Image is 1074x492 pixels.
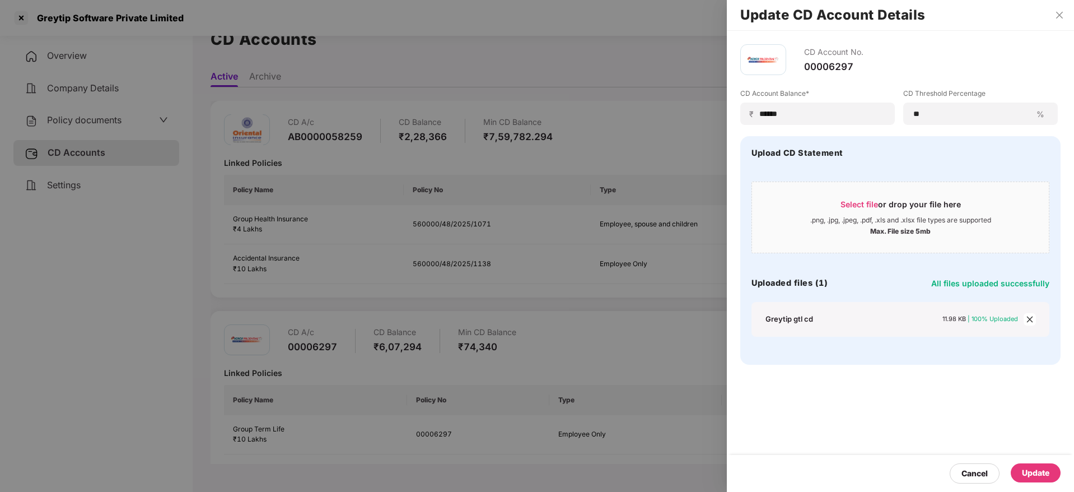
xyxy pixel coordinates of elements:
h4: Upload CD Statement [751,147,843,159]
span: % [1032,109,1049,119]
div: Greytip gtl cd [765,314,813,324]
div: CD Account No. [804,44,863,61]
span: Select file [840,199,878,209]
label: CD Account Balance* [740,89,895,103]
h2: Update CD Account Details [740,9,1061,21]
div: 00006297 [804,61,863,73]
h4: Uploaded files (1) [751,277,828,289]
button: Close [1052,10,1067,20]
div: .png, .jpg, .jpeg, .pdf, .xls and .xlsx file types are supported [810,216,991,225]
span: 11.98 KB [942,315,966,323]
div: Update [1022,467,1049,479]
div: Max. File size 5mb [870,225,931,236]
label: CD Threshold Percentage [903,89,1058,103]
span: Select fileor drop your file here.png, .jpg, .jpeg, .pdf, .xls and .xlsx file types are supported... [752,191,1049,244]
span: All files uploaded successfully [931,279,1049,288]
div: or drop your file here [840,199,961,216]
span: close [1024,313,1036,326]
img: iciciprud.png [746,43,780,77]
span: ₹ [749,109,758,119]
span: close [1055,11,1064,20]
span: | 100% Uploaded [968,315,1018,323]
div: Cancel [961,467,988,480]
